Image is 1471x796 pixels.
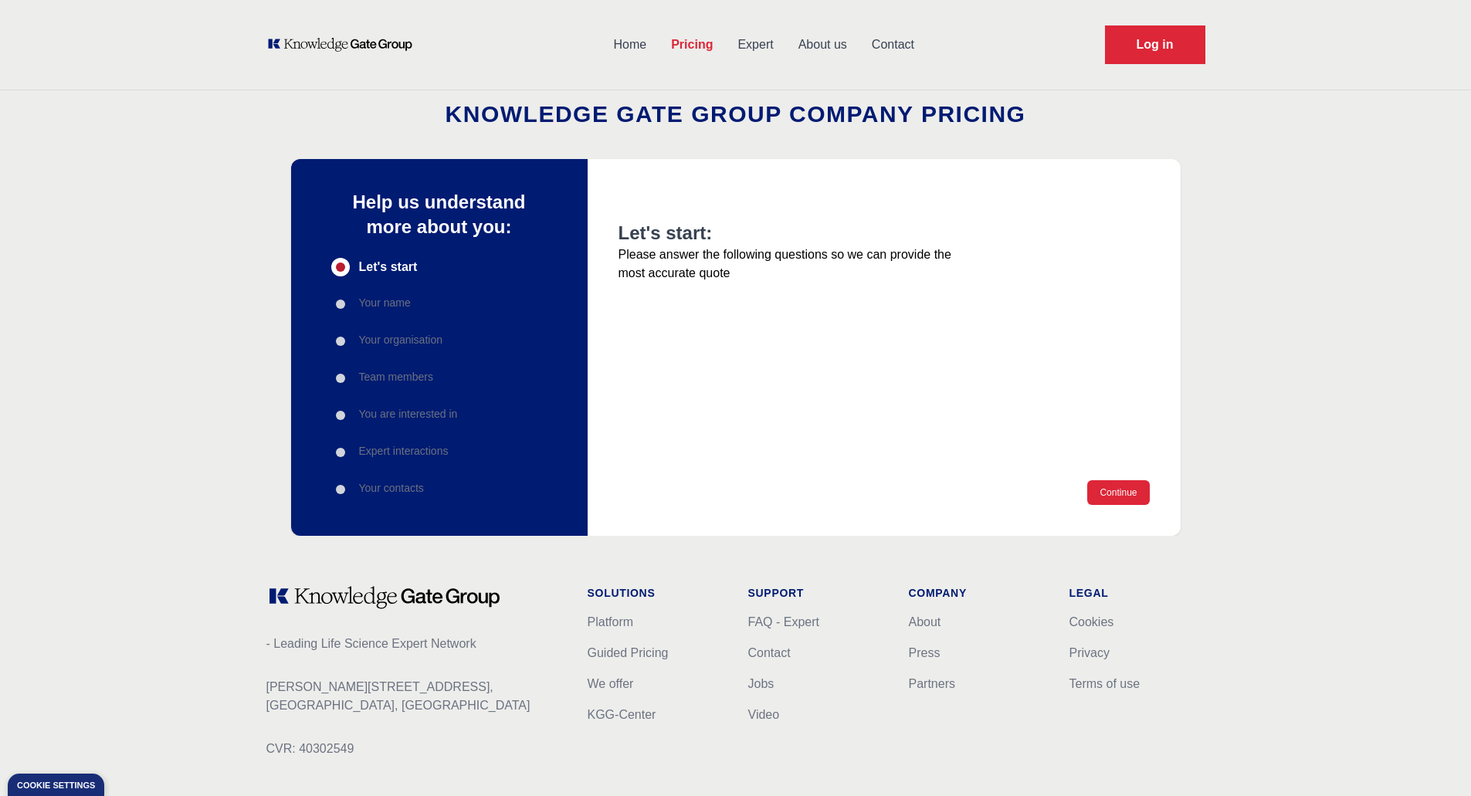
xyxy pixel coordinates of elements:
h1: Legal [1069,585,1205,601]
a: Pricing [659,25,725,65]
a: Jobs [748,677,774,690]
a: Cookies [1069,615,1114,628]
a: About [909,615,941,628]
p: Team members [359,369,433,384]
h1: Support [748,585,884,601]
h1: Solutions [588,585,724,601]
p: - Leading Life Science Expert Network [266,635,563,653]
a: Expert [725,25,785,65]
p: You are interested in [359,406,458,422]
p: [PERSON_NAME][STREET_ADDRESS], [GEOGRAPHIC_DATA], [GEOGRAPHIC_DATA] [266,678,563,715]
a: Platform [588,615,634,628]
h1: Company [909,585,1045,601]
a: About us [786,25,859,65]
a: Contact [748,646,791,659]
span: Let's start [359,258,418,276]
p: Help us understand more about you: [331,190,547,239]
a: Video [748,708,780,721]
a: Terms of use [1069,677,1141,690]
p: CVR: 40302549 [266,740,563,758]
a: Contact [859,25,927,65]
p: Your name [359,295,411,310]
div: Progress [331,258,547,499]
a: Privacy [1069,646,1110,659]
a: FAQ - Expert [748,615,819,628]
a: Guided Pricing [588,646,669,659]
div: Cookie settings [17,781,95,790]
p: Your organisation [359,332,442,347]
p: Expert interactions [359,443,449,459]
h2: Let's start: [619,221,964,246]
a: KGG-Center [588,708,656,721]
iframe: Chat Widget [1394,722,1471,796]
a: KOL Knowledge Platform: Talk to Key External Experts (KEE) [266,37,423,53]
a: Press [909,646,941,659]
p: Your contacts [359,480,424,496]
button: Continue [1087,480,1149,505]
a: Home [602,25,659,65]
a: We offer [588,677,634,690]
p: Please answer the following questions so we can provide the most accurate quote [619,246,964,283]
a: Partners [909,677,955,690]
a: Request Demo [1105,25,1205,64]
